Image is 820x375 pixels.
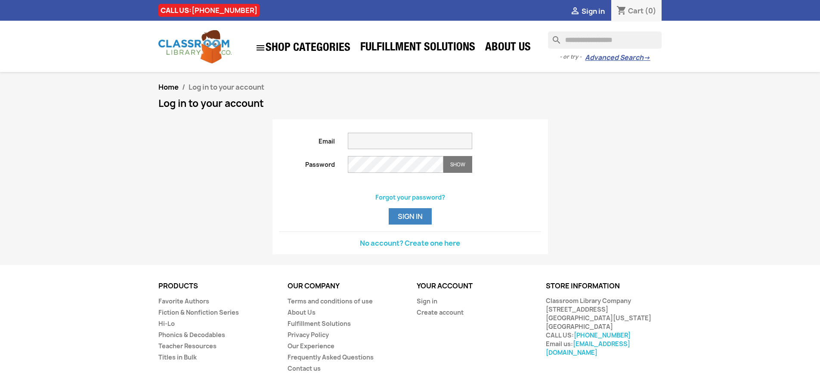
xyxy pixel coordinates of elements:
a:  Sign in [570,6,605,16]
a: About Us [288,308,316,316]
a: Titles in Bulk [158,353,197,361]
a: Fiction & Nonfiction Series [158,308,239,316]
a: Your account [417,281,473,291]
input: Password input [348,156,443,173]
a: Favorite Authors [158,297,209,305]
a: Phonics & Decodables [158,331,225,339]
button: Sign in [389,208,432,225]
p: Products [158,282,275,290]
span: → [644,53,650,62]
div: Classroom Library Company [STREET_ADDRESS] [GEOGRAPHIC_DATA][US_STATE] [GEOGRAPHIC_DATA] CALL US:... [546,297,662,357]
a: [PHONE_NUMBER] [574,331,631,339]
label: Email [273,133,342,146]
span: (0) [645,6,656,16]
span: Log in to your account [189,82,264,92]
a: No account? Create one here [360,238,460,248]
a: Sign in [417,297,437,305]
a: Our Experience [288,342,334,350]
p: Our company [288,282,404,290]
span: Sign in [582,6,605,16]
i: search [548,31,558,42]
img: Classroom Library Company [158,30,232,63]
h1: Log in to your account [158,98,662,109]
span: - or try - [560,53,585,61]
a: Teacher Resources [158,342,217,350]
a: Terms and conditions of use [288,297,373,305]
a: Hi-Lo [158,319,175,328]
a: Contact us [288,364,321,372]
a: Forgot your password? [375,193,445,201]
p: Store information [546,282,662,290]
a: Advanced Search→ [585,53,650,62]
div: CALL US: [158,4,260,17]
a: About Us [481,40,535,57]
a: Privacy Policy [288,331,329,339]
a: Fulfillment Solutions [356,40,480,57]
a: Home [158,82,179,92]
label: Password [273,156,342,169]
span: Cart [628,6,644,16]
a: [PHONE_NUMBER] [192,6,257,15]
a: Create account [417,308,464,316]
i:  [570,6,580,17]
a: [EMAIL_ADDRESS][DOMAIN_NAME] [546,340,630,356]
i:  [255,43,266,53]
a: Fulfillment Solutions [288,319,351,328]
i: shopping_cart [616,6,627,16]
input: Search [548,31,662,49]
a: Frequently Asked Questions [288,353,374,361]
button: Show [443,156,472,173]
a: SHOP CATEGORIES [251,38,355,57]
